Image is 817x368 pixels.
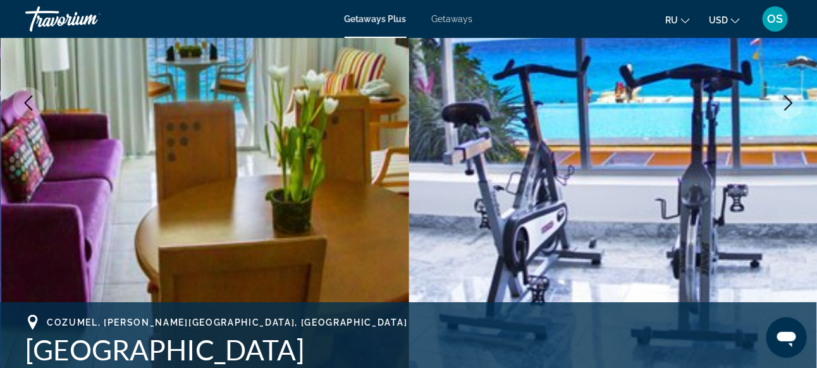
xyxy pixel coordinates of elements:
[759,6,792,32] button: User Menu
[709,15,728,25] span: USD
[47,317,407,328] span: Cozumel, [PERSON_NAME][GEOGRAPHIC_DATA], [GEOGRAPHIC_DATA]
[432,14,473,24] a: Getaways
[345,14,407,24] a: Getaways Plus
[773,87,804,119] button: Next image
[665,15,678,25] span: ru
[13,87,44,119] button: Previous image
[665,11,690,29] button: Change language
[766,317,807,358] iframe: Button to launch messaging window
[25,333,792,366] h1: [GEOGRAPHIC_DATA]
[768,13,783,25] span: OS
[25,3,152,35] a: Travorium
[709,11,740,29] button: Change currency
